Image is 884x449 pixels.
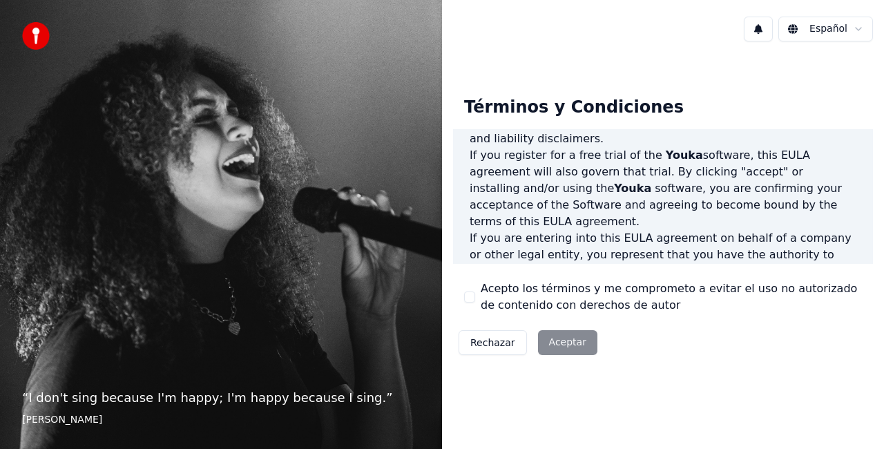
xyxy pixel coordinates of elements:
[470,230,856,329] p: If you are entering into this EULA agreement on behalf of a company or other legal entity, you re...
[459,330,527,355] button: Rechazar
[22,413,420,427] footer: [PERSON_NAME]
[481,280,862,314] label: Acepto los términos y me comprometo a evitar el uso no autorizado de contenido con derechos de autor
[666,149,703,162] span: Youka
[614,182,651,195] span: Youka
[22,22,50,50] img: youka
[470,147,856,230] p: If you register for a free trial of the software, this EULA agreement will also govern that trial...
[453,86,695,130] div: Términos y Condiciones
[22,388,420,408] p: “ I don't sing because I'm happy; I'm happy because I sing. ”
